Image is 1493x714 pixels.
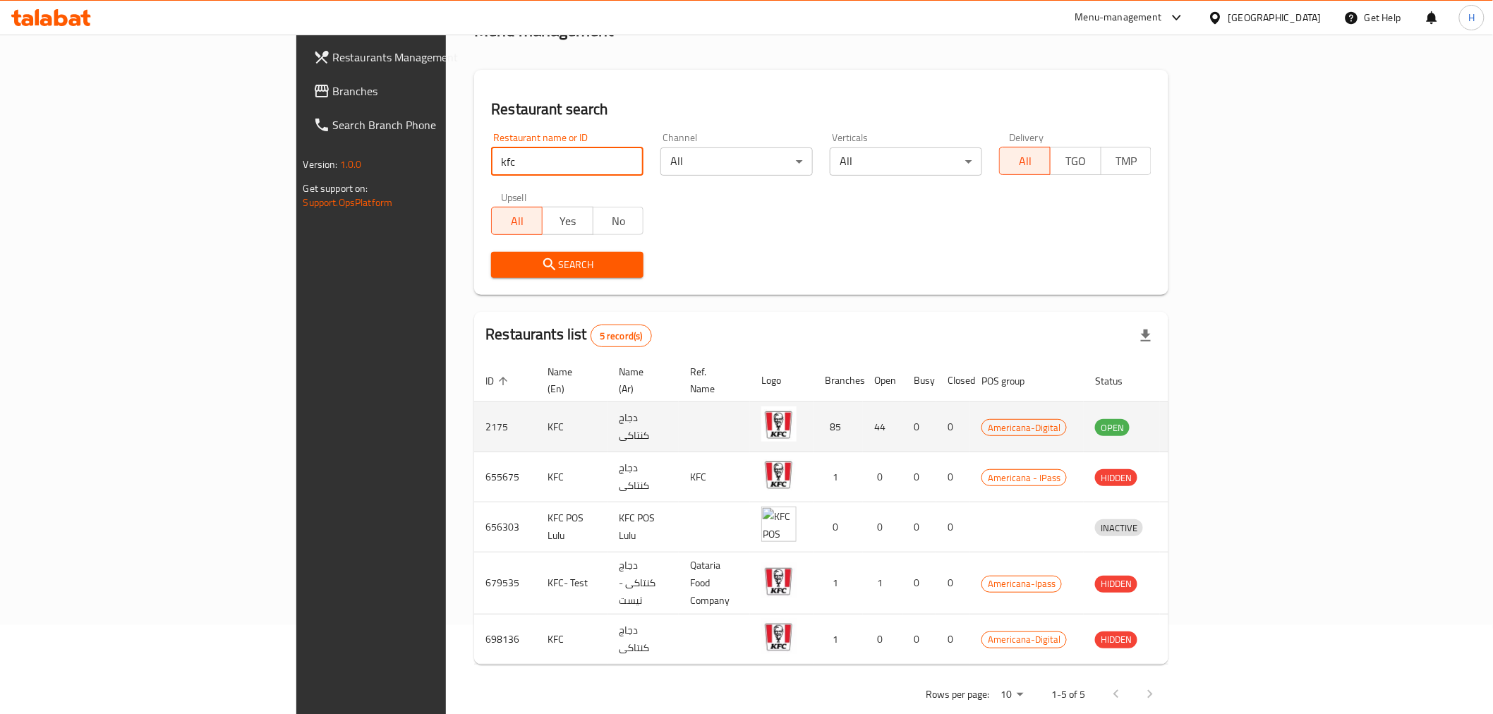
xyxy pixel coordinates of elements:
[936,552,970,615] td: 0
[830,147,982,176] div: All
[750,359,814,402] th: Logo
[863,452,902,502] td: 0
[863,359,902,402] th: Open
[619,363,662,397] span: Name (Ar)
[936,502,970,552] td: 0
[1095,373,1141,389] span: Status
[591,325,652,347] div: Total records count
[491,147,643,176] input: Search for restaurant name or ID..
[902,615,936,665] td: 0
[502,256,632,274] span: Search
[761,619,797,654] img: KFC
[608,502,679,552] td: KFC POS Lulu
[340,155,362,174] span: 1.0.0
[536,402,608,452] td: KFC
[497,211,537,231] span: All
[936,452,970,502] td: 0
[303,179,368,198] span: Get support on:
[591,329,651,343] span: 5 record(s)
[303,193,393,212] a: Support.OpsPlatform
[995,684,1029,706] div: Rows per page:
[902,502,936,552] td: 0
[863,502,902,552] td: 0
[599,211,639,231] span: No
[536,452,608,502] td: KFC
[761,507,797,542] img: KFC POS Lulu
[1095,520,1143,536] span: INACTIVE
[548,211,588,231] span: Yes
[485,324,651,347] h2: Restaurants list
[608,402,679,452] td: دجاج كنتاكى
[814,359,863,402] th: Branches
[863,402,902,452] td: 44
[1095,419,1130,436] div: OPEN
[1468,10,1475,25] span: H
[690,363,733,397] span: Ref. Name
[491,99,1152,120] h2: Restaurant search
[542,207,593,235] button: Yes
[474,359,1209,665] table: enhanced table
[863,615,902,665] td: 0
[333,49,534,66] span: Restaurants Management
[1095,631,1137,648] span: HIDDEN
[1160,359,1209,402] th: Action
[679,552,750,615] td: Qataria Food Company
[1095,469,1137,486] div: HIDDEN
[761,406,797,442] img: KFC
[1107,151,1147,171] span: TMP
[1095,576,1137,593] div: HIDDEN
[1228,10,1322,25] div: [GEOGRAPHIC_DATA]
[548,363,591,397] span: Name (En)
[1009,133,1044,143] label: Delivery
[902,402,936,452] td: 0
[863,552,902,615] td: 1
[491,207,543,235] button: All
[926,686,989,703] p: Rows per page:
[536,615,608,665] td: KFC
[814,615,863,665] td: 1
[593,207,644,235] button: No
[1095,519,1143,536] div: INACTIVE
[982,631,1066,648] span: Americana-Digital
[982,576,1061,592] span: Americana-Ipass
[536,502,608,552] td: KFC POS Lulu
[1101,147,1152,175] button: TMP
[608,452,679,502] td: دجاج كنتاكى
[814,452,863,502] td: 1
[936,402,970,452] td: 0
[761,563,797,598] img: KFC- Test
[1051,686,1085,703] p: 1-5 of 5
[485,373,512,389] span: ID
[982,470,1066,486] span: Americana - IPass
[814,402,863,452] td: 85
[608,615,679,665] td: دجاج كنتاكى
[999,147,1051,175] button: All
[608,552,679,615] td: دجاج كنتاكى - تيست
[679,452,750,502] td: KFC
[936,615,970,665] td: 0
[536,552,608,615] td: KFC- Test
[1129,319,1163,353] div: Export file
[1095,576,1137,592] span: HIDDEN
[303,155,338,174] span: Version:
[902,452,936,502] td: 0
[333,116,534,133] span: Search Branch Phone
[981,373,1043,389] span: POS group
[902,359,936,402] th: Busy
[660,147,813,176] div: All
[1005,151,1045,171] span: All
[1075,9,1162,26] div: Menu-management
[302,74,545,108] a: Branches
[1056,151,1096,171] span: TGO
[814,502,863,552] td: 0
[814,552,863,615] td: 1
[302,40,545,74] a: Restaurants Management
[761,456,797,492] img: KFC
[1050,147,1101,175] button: TGO
[936,359,970,402] th: Closed
[982,420,1066,436] span: Americana-Digital
[1095,420,1130,436] span: OPEN
[491,252,643,278] button: Search
[1095,470,1137,486] span: HIDDEN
